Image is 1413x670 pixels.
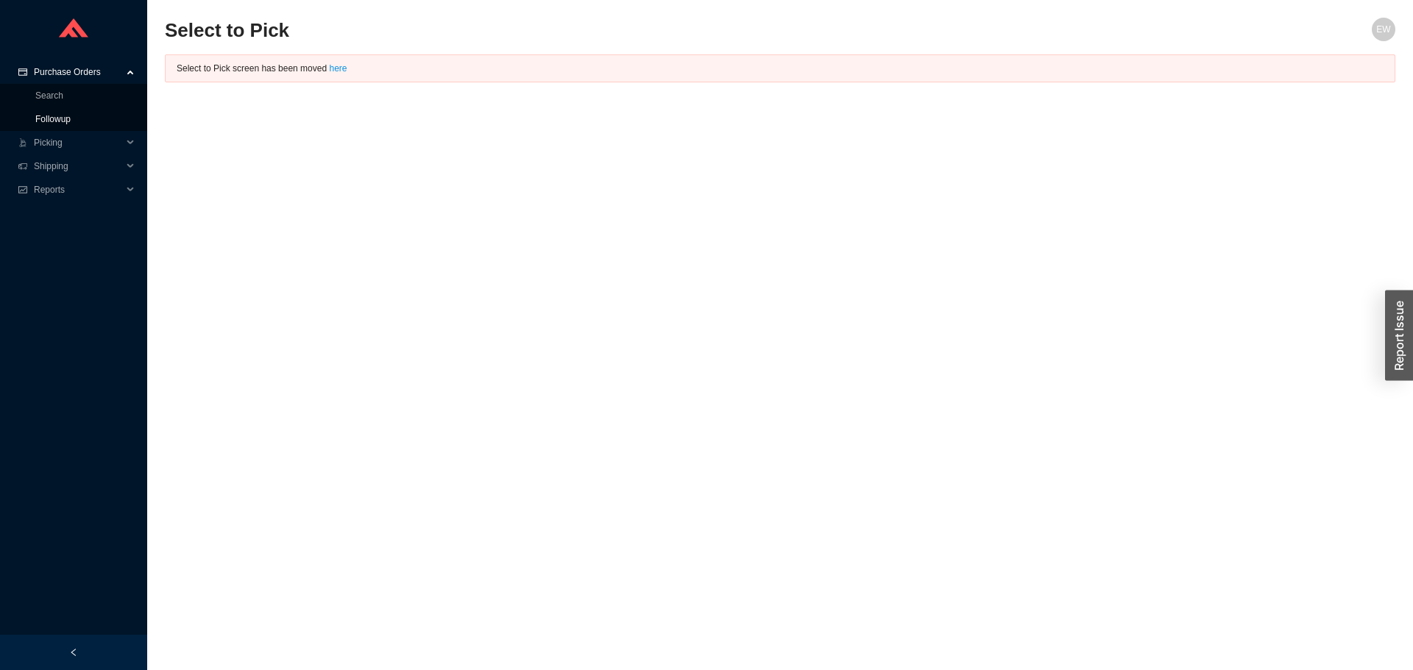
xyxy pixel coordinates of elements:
span: EW [1376,18,1390,41]
a: here [329,63,347,74]
div: Select to Pick screen has been moved [177,61,1384,76]
span: fund [18,185,28,194]
span: left [69,648,78,657]
span: Purchase Orders [34,60,122,84]
span: Reports [34,178,122,202]
a: Search [35,90,63,101]
span: credit-card [18,68,28,76]
span: Picking [34,131,122,154]
a: Followup [35,114,71,124]
h2: Select to Pick [165,18,1088,43]
span: Shipping [34,154,122,178]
